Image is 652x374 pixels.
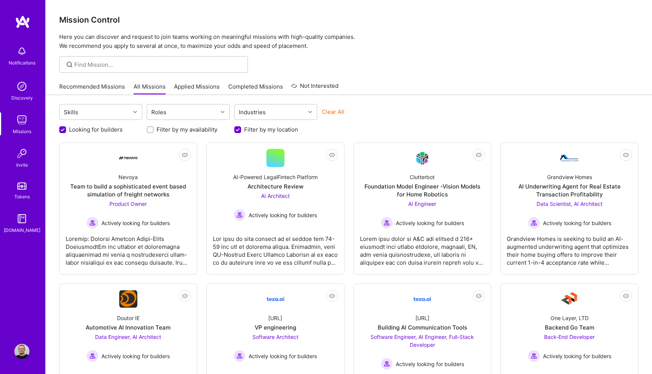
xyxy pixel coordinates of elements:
[408,201,436,207] span: AI Engineer
[213,149,338,268] a: AI-Powered LegalFintech PlatformArchitecture ReviewAI Architect Actively looking for buildersActi...
[157,126,217,133] label: Filter by my availability
[244,126,298,133] label: Filter by my location
[182,293,188,299] i: icon EyeClosed
[12,344,31,359] a: User Avatar
[66,182,191,198] div: Team to build a sophisticated event based simulation of freight networks
[378,323,467,331] div: Building AI Communication Tools
[528,350,540,362] img: Actively looking for builders
[86,350,98,362] img: Actively looking for builders
[14,193,30,201] div: Tokens
[59,15,638,25] h3: Mission Control
[560,290,578,308] img: Company Logo
[213,229,338,267] div: Lor ipsu do sita consect ad el seddoe tem 74-59 inc utl et dolorema aliqua. Enimadmin, veni QU-No...
[360,229,485,267] div: Lorem ipsu dolor si A&C adi elitsed d 216+ eiusmodt inci utlabo etdolore, magnaali, EN, adm venia...
[371,334,474,348] span: Software Engineer, AI Engineer, Full-Stack Developer
[543,219,611,227] span: Actively looking for builders
[255,323,296,331] div: VP engineering
[119,156,137,159] img: Company Logo
[547,173,592,181] div: Grandview Homes
[249,211,317,219] span: Actively looking for builders
[14,44,29,59] img: bell
[543,352,611,360] span: Actively looking for builders
[4,226,40,234] div: [DOMAIN_NAME]
[17,182,26,190] img: tokens
[66,229,191,267] div: Loremip: Dolorsi Ametcon Adipi-Elits DoeiusmodtEm inc utlabor et doloremagna aliquaenimad mi veni...
[59,32,638,51] p: Here you can discover and request to join teams working on meaningful missions with high-quality ...
[101,219,170,227] span: Actively looking for builders
[329,293,335,299] i: icon EyeClosed
[13,127,31,135] div: Missions
[507,182,632,198] div: AI Underwriting Agent for Real Estate Transaction Profitability
[381,217,393,229] img: Actively looking for builders
[228,83,283,95] a: Completed Missions
[118,173,138,181] div: Nevoya
[396,219,464,227] span: Actively looking for builders
[11,94,33,102] div: Discovery
[623,152,629,158] i: icon EyeClosed
[233,173,318,181] div: AI-Powered LegalFintech Platform
[360,182,485,198] div: Foundation Model Engineer -Vision Models for Home Robotics
[623,293,629,299] i: icon EyeClosed
[545,323,594,331] div: Backend Go Team
[413,149,431,167] img: Company Logo
[476,152,482,158] i: icon EyeClosed
[149,107,168,118] div: Roles
[261,193,290,199] span: AI Architect
[268,314,282,322] div: [URL]
[248,182,303,190] div: Architecture Review
[234,350,246,362] img: Actively looking for builders
[291,81,338,95] a: Not Interested
[413,290,431,308] img: Company Logo
[69,126,123,133] label: Looking for builders
[14,146,29,161] img: Invite
[14,79,29,94] img: discovery
[507,229,632,267] div: Grandview Homes is seeking to build an AI-augmented underwriting agent that optimizes their home ...
[528,217,540,229] img: Actively looking for builders
[252,334,298,340] span: Software Architect
[537,201,603,207] span: Data Scientist, AI Architect
[109,201,147,207] span: Product Owner
[62,107,80,118] div: Skills
[476,293,482,299] i: icon EyeClosed
[59,83,125,95] a: Recommended Missions
[234,209,246,221] img: Actively looking for builders
[396,360,464,368] span: Actively looking for builders
[119,290,137,308] img: Company Logo
[560,155,578,161] img: Company Logo
[221,110,225,114] i: icon Chevron
[9,59,35,67] div: Notifications
[95,334,161,340] span: Data Engineer, AI Architect
[182,152,188,158] i: icon EyeClosed
[14,112,29,127] img: teamwork
[133,110,137,114] i: icon Chevron
[266,290,284,308] img: Company Logo
[117,314,140,322] div: Doutor IE
[101,352,170,360] span: Actively looking for builders
[237,107,268,118] div: Industries
[507,149,632,268] a: Company LogoGrandview HomesAI Underwriting Agent for Real Estate Transaction ProfitabilityData Sc...
[360,149,485,268] a: Company LogoClutterbotFoundation Model Engineer -Vision Models for Home RoboticsAI Engineer Activ...
[65,60,74,69] i: icon SearchGrey
[14,211,29,226] img: guide book
[249,352,317,360] span: Actively looking for builders
[134,83,166,95] a: All Missions
[174,83,220,95] a: Applied Missions
[329,152,335,158] i: icon EyeClosed
[66,149,191,268] a: Company LogoNevoyaTeam to build a sophisticated event based simulation of freight networksProduct...
[551,314,589,322] div: One Layer, LTD
[415,314,429,322] div: [URL]
[322,108,344,116] button: Clear All
[308,110,312,114] i: icon Chevron
[14,344,29,359] img: User Avatar
[15,15,30,29] img: logo
[74,61,242,69] input: Find Mission...
[410,173,435,181] div: Clutterbot
[16,161,28,169] div: Invite
[544,334,595,340] span: Back-End Developer
[86,323,171,331] div: Automotive AI Innovation Team
[381,358,393,370] img: Actively looking for builders
[86,217,98,229] img: Actively looking for builders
